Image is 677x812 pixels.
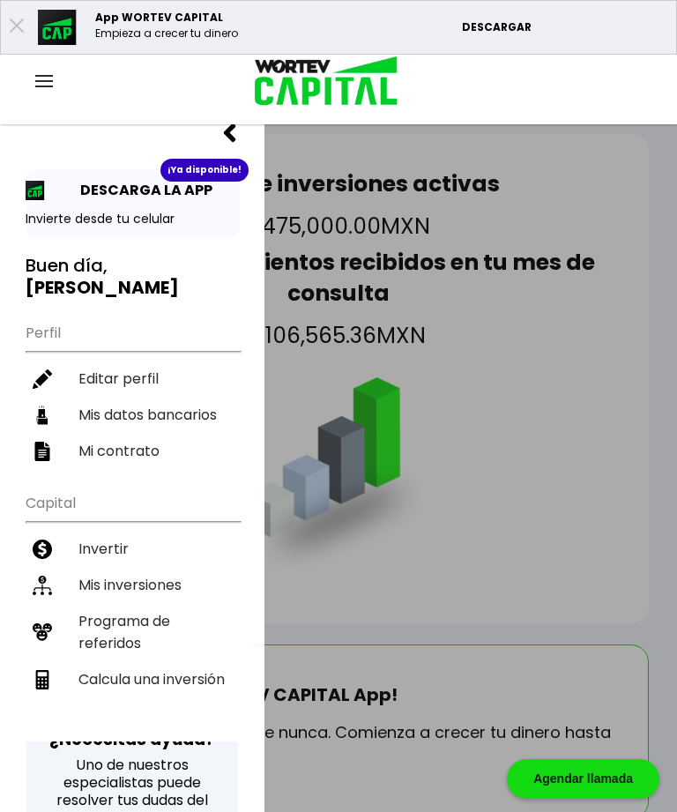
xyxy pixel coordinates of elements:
[26,433,240,469] a: Mi contrato
[33,442,52,461] img: contrato-icon.f2db500c.svg
[26,603,240,661] a: Programa de referidos
[26,483,240,741] ul: Capital
[462,19,667,35] p: DESCARGAR
[220,123,240,143] img: flecha-regreso
[26,397,240,433] a: Mis datos bancarios
[33,540,52,559] img: invertir-icon.b3b967d7.svg
[236,54,405,111] img: logo_wortev_capital
[26,181,45,200] img: app-icon
[26,661,240,697] a: Calcula una inversión
[33,622,52,642] img: recomiendanos-icon.9b8e9327.svg
[35,75,53,87] img: hamburguer-menu2
[26,255,240,299] h3: Buen día,
[26,275,179,300] b: [PERSON_NAME]
[33,576,52,595] img: inversiones-icon.6695dc30.svg
[26,313,240,469] ul: Perfil
[507,759,659,799] div: Agendar llamada
[33,369,52,389] img: editar-icon.952d3147.svg
[160,159,249,182] div: ¡Ya disponible!
[26,210,240,228] p: Invierte desde tu celular
[95,26,238,41] p: Empieza a crecer tu dinero
[26,531,240,567] a: Invertir
[95,10,238,26] p: App WORTEV CAPITAL
[26,361,240,397] a: Editar perfil
[26,567,240,603] a: Mis inversiones
[33,406,52,425] img: datos-icon.10cf9172.svg
[71,179,212,201] p: DESCARGA LA APP
[38,10,78,45] img: appicon
[33,670,52,689] img: calculadora-icon.17d418c4.svg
